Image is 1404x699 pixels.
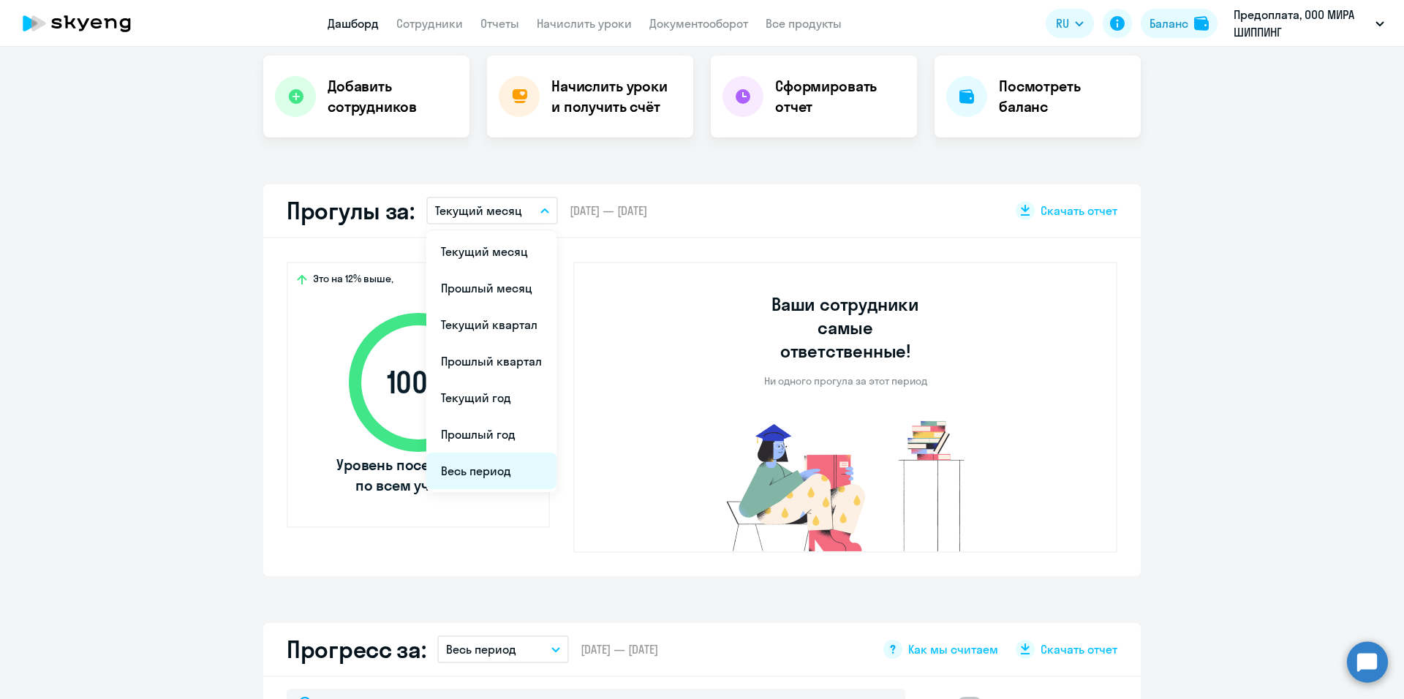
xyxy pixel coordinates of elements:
[699,417,992,551] img: no-truants
[752,292,940,363] h3: Ваши сотрудники самые ответственные!
[426,197,558,224] button: Текущий месяц
[435,202,522,219] p: Текущий месяц
[437,635,569,663] button: Весь период
[908,641,998,657] span: Как мы считаем
[396,16,463,31] a: Сотрудники
[1046,9,1094,38] button: RU
[313,272,393,290] span: Это на 12% выше,
[334,365,502,400] span: 100 %
[1150,15,1188,32] div: Баланс
[1226,6,1392,41] button: Предоплата, ООО МИРА ШИППИНГ
[764,374,927,388] p: Ни одного прогула за этот период
[426,230,556,492] ul: RU
[1056,15,1069,32] span: RU
[287,635,426,664] h2: Прогресс за:
[1141,9,1218,38] button: Балансbalance
[287,196,415,225] h2: Прогулы за:
[1234,6,1370,41] p: Предоплата, ООО МИРА ШИППИНГ
[766,16,842,31] a: Все продукты
[1041,641,1117,657] span: Скачать отчет
[446,641,516,658] p: Весь период
[537,16,632,31] a: Начислить уроки
[775,76,905,117] h4: Сформировать отчет
[328,16,379,31] a: Дашборд
[581,641,658,657] span: [DATE] — [DATE]
[1041,203,1117,219] span: Скачать отчет
[480,16,519,31] a: Отчеты
[1194,16,1209,31] img: balance
[551,76,679,117] h4: Начислить уроки и получить счёт
[328,76,458,117] h4: Добавить сотрудников
[570,203,647,219] span: [DATE] — [DATE]
[649,16,748,31] a: Документооборот
[334,455,502,496] span: Уровень посещаемости по всем ученикам
[999,76,1129,117] h4: Посмотреть баланс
